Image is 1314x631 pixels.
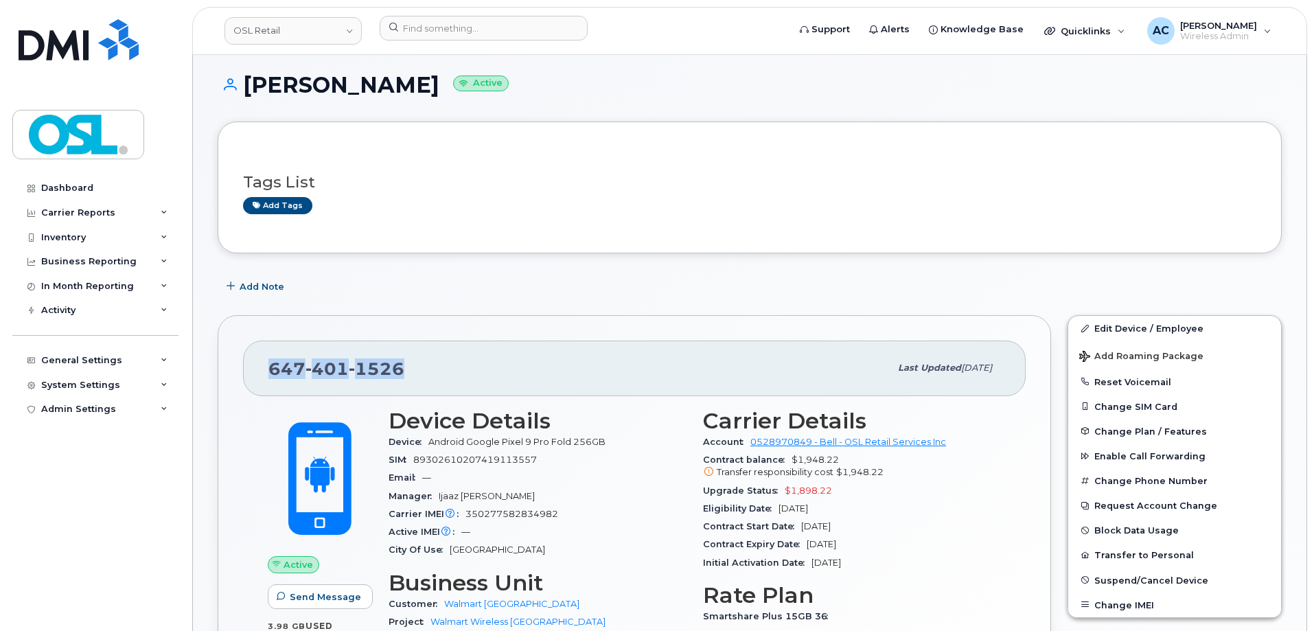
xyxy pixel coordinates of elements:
[1068,341,1281,369] button: Add Roaming Package
[1094,451,1206,461] span: Enable Call Forwarding
[306,621,333,631] span: used
[1068,518,1281,542] button: Block Data Usage
[1068,316,1281,341] a: Edit Device / Employee
[1068,369,1281,394] button: Reset Voicemail
[801,521,831,531] span: [DATE]
[961,363,992,373] span: [DATE]
[218,274,296,299] button: Add Note
[1079,351,1203,364] span: Add Roaming Package
[1094,575,1208,585] span: Suspend/Cancel Device
[268,358,404,379] span: 647
[268,584,373,609] button: Send Message
[389,527,461,537] span: Active IMEI
[1068,493,1281,518] button: Request Account Change
[1068,419,1281,444] button: Change Plan / Features
[444,599,579,609] a: Walmart [GEOGRAPHIC_DATA]
[703,409,1001,433] h3: Carrier Details
[389,437,428,447] span: Device
[1094,426,1207,436] span: Change Plan / Features
[430,617,606,627] a: Walmart Wireless [GEOGRAPHIC_DATA]
[1068,394,1281,419] button: Change SIM Card
[439,491,535,501] span: Ijaaz [PERSON_NAME]
[703,503,779,514] span: Eligibility Date
[389,455,413,465] span: SIM
[268,621,306,631] span: 3.98 GB
[389,544,450,555] span: City Of Use
[1068,468,1281,493] button: Change Phone Number
[389,491,439,501] span: Manager
[703,521,801,531] span: Contract Start Date
[450,544,545,555] span: [GEOGRAPHIC_DATA]
[703,611,835,621] span: Smartshare Plus 15GB 36
[389,509,465,519] span: Carrier IMEI
[703,455,1001,479] span: $1,948.22
[284,558,313,571] span: Active
[240,280,284,293] span: Add Note
[703,558,811,568] span: Initial Activation Date
[389,599,444,609] span: Customer
[779,503,808,514] span: [DATE]
[389,571,687,595] h3: Business Unit
[836,467,884,477] span: $1,948.22
[898,363,961,373] span: Last updated
[422,472,431,483] span: —
[389,409,687,433] h3: Device Details
[717,467,833,477] span: Transfer responsibility cost
[428,437,606,447] span: Android Google Pixel 9 Pro Fold 256GB
[1068,568,1281,593] button: Suspend/Cancel Device
[785,485,832,496] span: $1,898.22
[218,73,1282,97] h1: [PERSON_NAME]
[807,539,836,549] span: [DATE]
[243,197,312,214] a: Add tags
[703,437,750,447] span: Account
[703,583,1001,608] h3: Rate Plan
[389,472,422,483] span: Email
[465,509,558,519] span: 350277582834982
[290,590,361,604] span: Send Message
[1068,542,1281,567] button: Transfer to Personal
[413,455,537,465] span: 89302610207419113557
[1068,444,1281,468] button: Enable Call Forwarding
[703,539,807,549] span: Contract Expiry Date
[750,437,946,447] a: 0528970849 - Bell - OSL Retail Services Inc
[349,358,404,379] span: 1526
[703,455,792,465] span: Contract balance
[1068,593,1281,617] button: Change IMEI
[453,76,509,91] small: Active
[461,527,470,537] span: —
[703,485,785,496] span: Upgrade Status
[243,174,1256,191] h3: Tags List
[811,558,841,568] span: [DATE]
[389,617,430,627] span: Project
[306,358,349,379] span: 401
